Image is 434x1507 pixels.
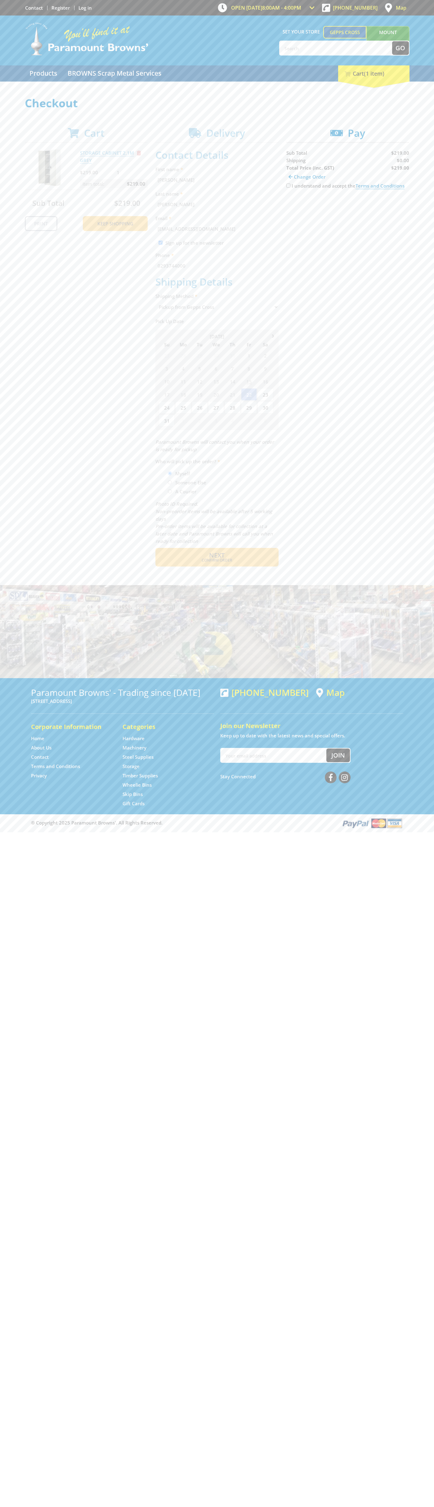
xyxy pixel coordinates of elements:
a: Go to the registration page [51,5,70,11]
a: Go to the BROWNS Scrap Metal Services page [63,65,166,82]
span: OPEN [DATE] [231,4,301,11]
a: Go to the Home page [31,735,44,742]
h3: Paramount Browns' - Trading since [DATE] [31,687,214,697]
input: Please accept the terms and conditions. [286,184,290,188]
h1: Checkout [25,97,409,109]
a: Go to the Storage page [123,763,140,770]
a: Mount [PERSON_NAME] [366,26,409,50]
span: $0.00 [397,157,409,163]
button: Join [326,749,350,762]
a: Go to the Skip Bins page [123,791,143,798]
span: Set your store [279,26,324,37]
a: Go to the About Us page [31,745,51,751]
div: [PHONE_NUMBER] [220,687,309,697]
img: PayPal, Mastercard, Visa accepted [341,817,403,829]
a: Go to the Hardware page [123,735,145,742]
a: Gepps Cross [323,26,366,38]
span: (1 item) [364,70,384,77]
strong: $219.00 [391,165,409,171]
a: Go to the Gift Cards page [123,800,145,807]
a: Go to the Contact page [31,754,49,760]
input: Search [280,41,392,55]
input: Your email address [221,749,326,762]
a: Go to the Steel Supplies page [123,754,154,760]
a: View a map of Gepps Cross location [316,687,345,698]
a: Log in [78,5,92,11]
a: Go to the Contact page [25,5,43,11]
button: Go [392,41,409,55]
a: Go to the Terms and Conditions page [31,763,80,770]
strong: Total Price (inc. GST) [286,165,334,171]
a: Go to the Timber Supplies page [123,772,158,779]
p: Keep up to date with the latest news and special offers. [220,732,403,739]
h5: Categories [123,722,202,731]
label: I understand and accept the [292,183,405,189]
span: $219.00 [391,150,409,156]
a: Go to the Wheelie Bins page [123,782,152,788]
a: Go to the Products page [25,65,62,82]
span: Shipping [286,157,306,163]
a: Go to the Machinery page [123,745,146,751]
div: Stay Connected [220,769,351,784]
h5: Join our Newsletter [220,722,403,730]
a: Go to the Privacy page [31,772,47,779]
p: [STREET_ADDRESS] [31,697,214,705]
h5: Corporate Information [31,722,110,731]
span: Change Order [294,174,325,180]
div: Cart [338,65,409,82]
a: Terms and Conditions [356,183,405,189]
div: ® Copyright 2025 Paramount Browns'. All Rights Reserved. [25,817,409,829]
img: Paramount Browns' [25,22,149,56]
span: Pay [348,126,365,140]
a: Change Order [286,171,328,182]
span: 8:00am - 4:00pm [262,4,301,11]
span: Sub Total [286,150,307,156]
